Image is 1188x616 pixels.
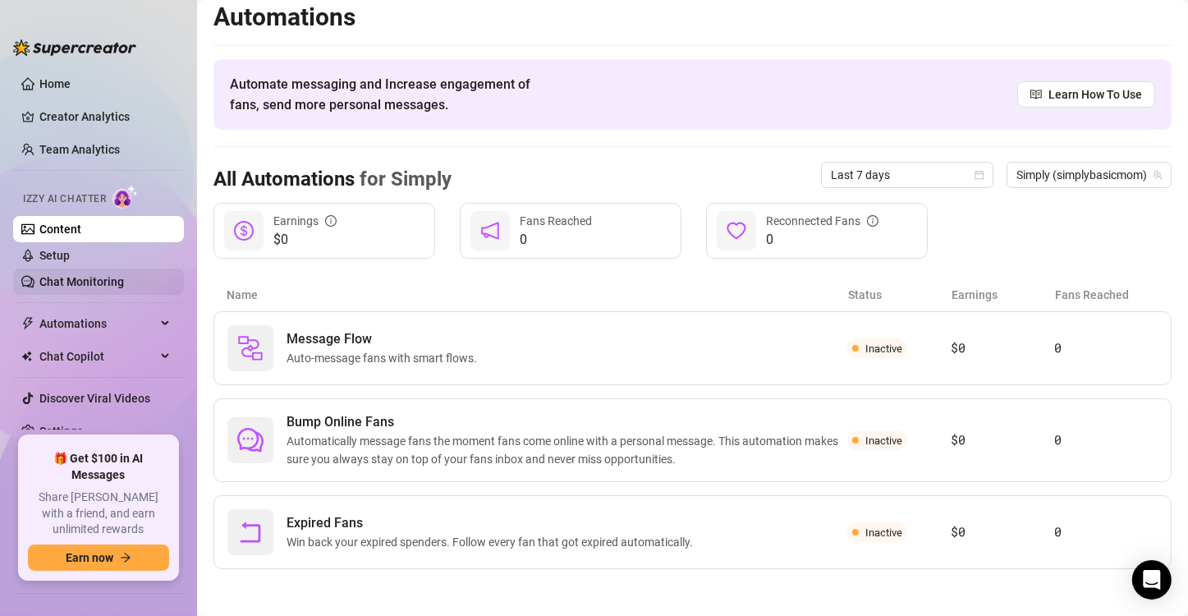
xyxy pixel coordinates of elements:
[951,338,1054,358] article: $0
[287,412,847,432] span: Bump Online Fans
[39,425,83,438] a: Settings
[355,168,452,191] span: for Simply
[120,552,131,563] span: arrow-right
[951,430,1054,450] article: $0
[39,223,81,236] a: Content
[66,551,113,564] span: Earn now
[831,163,984,187] span: Last 7 days
[28,490,169,538] span: Share [PERSON_NAME] with a friend, and earn unlimited rewards
[234,221,254,241] span: dollar
[766,212,878,230] div: Reconnected Fans
[39,249,70,262] a: Setup
[727,221,746,241] span: heart
[1153,170,1163,180] span: team
[287,349,484,367] span: Auto-message fans with smart flows.
[865,526,902,539] span: Inactive
[975,170,984,180] span: calendar
[287,432,847,468] span: Automatically message fans the moment fans come online with a personal message. This automation m...
[273,212,337,230] div: Earnings
[237,335,264,361] img: svg%3e
[1054,338,1158,358] article: 0
[520,230,592,250] span: 0
[39,343,156,370] span: Chat Copilot
[112,185,138,209] img: AI Chatter
[28,451,169,483] span: 🎁 Get $100 in AI Messages
[230,74,546,115] span: Automate messaging and Increase engagement of fans, send more personal messages.
[952,286,1055,304] article: Earnings
[1016,163,1162,187] span: Simply (simplybasicmom)
[1132,560,1172,600] div: Open Intercom Messenger
[39,275,124,288] a: Chat Monitoring
[227,286,848,304] article: Name
[1054,430,1158,450] article: 0
[848,286,952,304] article: Status
[21,351,32,362] img: Chat Copilot
[867,215,878,227] span: info-circle
[865,342,902,355] span: Inactive
[39,310,156,337] span: Automations
[766,230,878,250] span: 0
[865,434,902,447] span: Inactive
[480,221,500,241] span: notification
[39,103,171,130] a: Creator Analytics
[1048,85,1142,103] span: Learn How To Use
[951,522,1054,542] article: $0
[1054,522,1158,542] article: 0
[39,392,150,405] a: Discover Viral Videos
[287,513,699,533] span: Expired Fans
[13,39,136,56] img: logo-BBDzfeDw.svg
[287,329,484,349] span: Message Flow
[39,143,120,156] a: Team Analytics
[28,545,169,571] button: Earn nowarrow-right
[23,191,106,207] span: Izzy AI Chatter
[273,230,337,250] span: $0
[520,214,592,228] span: Fans Reached
[237,519,264,545] span: rollback
[1055,286,1158,304] article: Fans Reached
[39,77,71,90] a: Home
[21,317,34,330] span: thunderbolt
[1030,89,1042,100] span: read
[1017,81,1155,108] a: Learn How To Use
[325,215,337,227] span: info-circle
[213,167,452,193] h3: All Automations
[237,427,264,453] span: comment
[287,533,699,551] span: Win back your expired spenders. Follow every fan that got expired automatically.
[213,2,1172,33] h2: Automations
